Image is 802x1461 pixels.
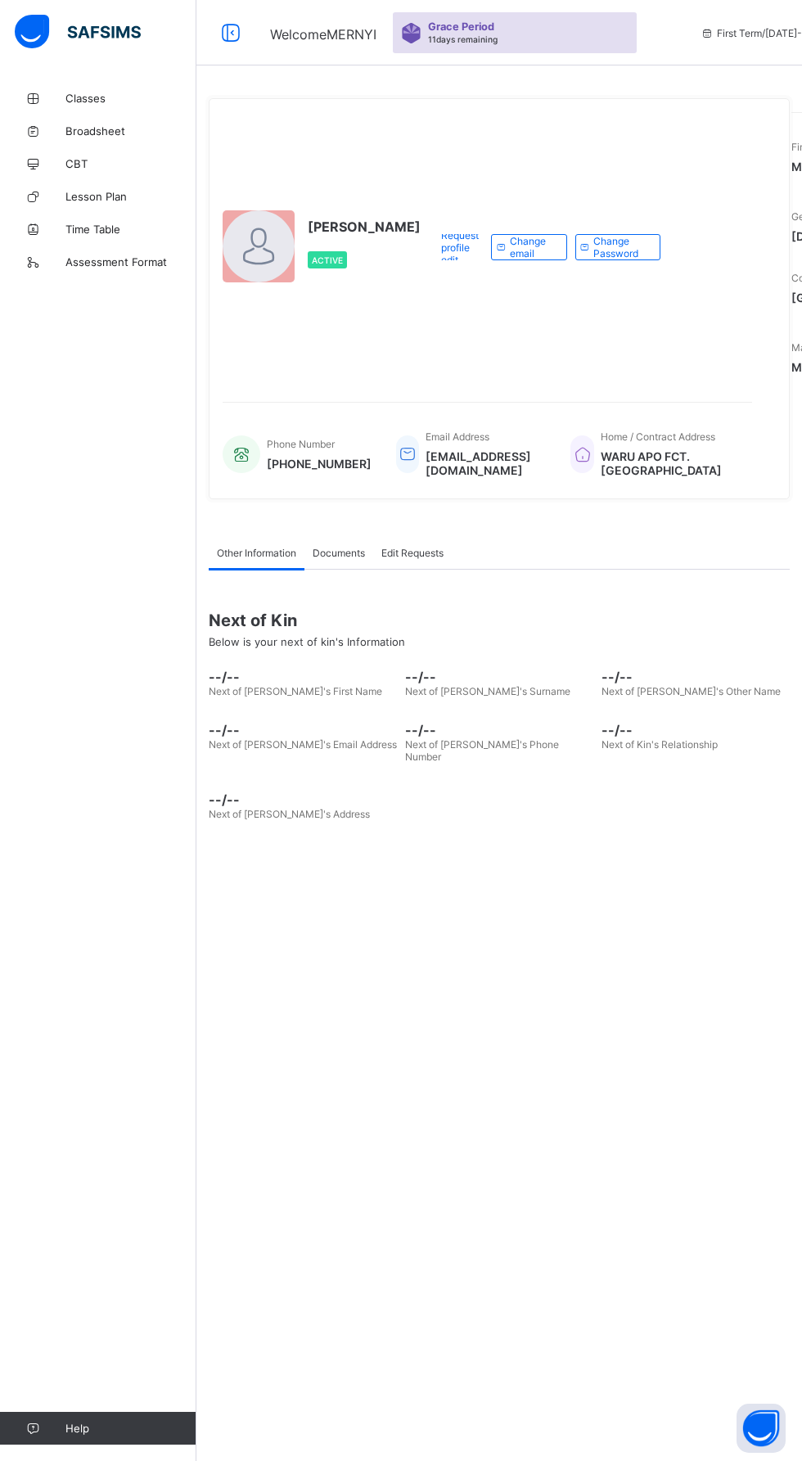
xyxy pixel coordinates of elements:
[601,669,790,685] span: --/--
[267,457,372,471] span: [PHONE_NUMBER]
[270,26,376,43] span: Welcome MERNYI
[405,685,570,697] span: Next of [PERSON_NAME]'s Surname
[428,34,498,44] span: 11 days remaining
[601,449,736,477] span: WARU APO FCT. [GEOGRAPHIC_DATA]
[209,722,397,738] span: --/--
[601,722,790,738] span: --/--
[737,1404,786,1453] button: Open asap
[209,685,382,697] span: Next of [PERSON_NAME]'s First Name
[209,738,397,751] span: Next of [PERSON_NAME]'s Email Address
[65,157,196,170] span: CBT
[510,235,554,259] span: Change email
[209,611,790,630] span: Next of Kin
[428,20,494,33] span: Grace Period
[601,685,781,697] span: Next of [PERSON_NAME]'s Other Name
[209,669,397,685] span: --/--
[401,23,421,43] img: sticker-purple.71386a28dfed39d6af7621340158ba97.svg
[426,449,546,477] span: [EMAIL_ADDRESS][DOMAIN_NAME]
[209,808,370,820] span: Next of [PERSON_NAME]'s Address
[209,635,405,648] span: Below is your next of kin's Information
[426,431,489,443] span: Email Address
[209,791,397,808] span: --/--
[65,92,196,105] span: Classes
[601,738,718,751] span: Next of Kin's Relationship
[65,190,196,203] span: Lesson Plan
[65,223,196,236] span: Time Table
[65,255,196,268] span: Assessment Format
[441,229,479,266] span: Request profile edit
[593,235,647,259] span: Change Password
[15,15,141,49] img: safsims
[308,219,421,235] span: [PERSON_NAME]
[405,738,559,763] span: Next of [PERSON_NAME]'s Phone Number
[312,255,343,265] span: Active
[601,431,715,443] span: Home / Contract Address
[313,547,365,559] span: Documents
[405,669,593,685] span: --/--
[65,1422,196,1435] span: Help
[267,438,335,450] span: Phone Number
[381,547,444,559] span: Edit Requests
[65,124,196,138] span: Broadsheet
[217,547,296,559] span: Other Information
[405,722,593,738] span: --/--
